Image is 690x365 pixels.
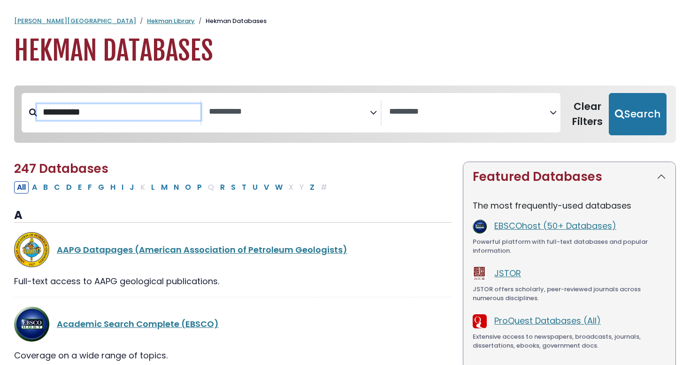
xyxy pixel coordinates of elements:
[14,16,676,26] nav: breadcrumb
[473,237,666,256] div: Powerful platform with full-text databases and popular information.
[95,181,107,194] button: Filter Results G
[307,181,317,194] button: Filter Results Z
[566,93,609,135] button: Clear Filters
[127,181,137,194] button: Filter Results J
[171,181,182,194] button: Filter Results N
[75,181,84,194] button: Filter Results E
[14,16,136,25] a: [PERSON_NAME][GEOGRAPHIC_DATA]
[14,275,452,287] div: Full-text access to AAPG geological publications.
[463,162,675,192] button: Featured Databases
[494,315,601,326] a: ProQuest Databases (All)
[609,93,667,135] button: Submit for Search Results
[29,181,40,194] button: Filter Results A
[147,16,195,25] a: Hekman Library
[37,104,200,120] input: Search database by title or keyword
[494,267,521,279] a: JSTOR
[14,160,108,177] span: 247 Databases
[119,181,126,194] button: Filter Results I
[63,181,75,194] button: Filter Results D
[14,181,331,193] div: Alpha-list to filter by first letter of database name
[261,181,272,194] button: Filter Results V
[217,181,228,194] button: Filter Results R
[148,181,158,194] button: Filter Results L
[473,285,666,303] div: JSTOR offers scholarly, peer-reviewed journals across numerous disciplines.
[194,181,205,194] button: Filter Results P
[209,107,369,117] textarea: Search
[473,332,666,350] div: Extensive access to newspapers, broadcasts, journals, dissertations, ebooks, government docs.
[40,181,51,194] button: Filter Results B
[14,349,452,362] div: Coverage on a wide range of topics.
[51,181,63,194] button: Filter Results C
[272,181,285,194] button: Filter Results W
[14,35,676,67] h1: Hekman Databases
[107,181,118,194] button: Filter Results H
[250,181,261,194] button: Filter Results U
[195,16,267,26] li: Hekman Databases
[14,181,29,194] button: All
[85,181,95,194] button: Filter Results F
[57,318,219,330] a: Academic Search Complete (EBSCO)
[389,107,550,117] textarea: Search
[14,85,676,143] nav: Search filters
[57,244,347,256] a: AAPG Datapages (American Association of Petroleum Geologists)
[14,209,452,223] h3: A
[228,181,238,194] button: Filter Results S
[473,199,666,212] p: The most frequently-used databases
[182,181,194,194] button: Filter Results O
[239,181,249,194] button: Filter Results T
[494,220,616,232] a: EBSCOhost (50+ Databases)
[158,181,170,194] button: Filter Results M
